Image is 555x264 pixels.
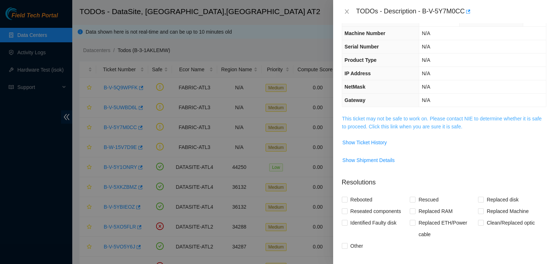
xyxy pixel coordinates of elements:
span: NetMask [345,84,366,90]
span: Machine Number [345,30,386,36]
span: Gateway [345,97,366,103]
span: N/A [422,84,430,90]
span: Replaced Machine [484,205,532,217]
span: Rebooted [348,194,375,205]
span: Rescued [416,194,441,205]
span: Show Shipment Details [343,156,395,164]
span: Replaced disk [484,194,521,205]
span: Show Ticket History [343,139,387,146]
button: Show Shipment Details [342,154,395,166]
span: close [344,9,350,14]
span: Reseated components [348,205,404,217]
span: Clean/Replaced optic [484,217,538,229]
div: TODOs - Description - B-V-5Y7M0CC [356,6,546,17]
span: N/A [422,44,430,50]
span: N/A [422,71,430,76]
span: N/A [422,97,430,103]
span: Serial Number [345,44,379,50]
span: Identified Faulty disk [348,217,400,229]
span: Replaced RAM [416,205,455,217]
span: Replaced ETH/Power cable [416,217,478,240]
p: Resolutions [342,172,546,187]
span: Product Type [345,57,377,63]
a: This ticket may not be safe to work on. Please contact NIE to determine whether it is safe to pro... [342,116,542,129]
button: Show Ticket History [342,137,387,148]
span: Other [348,240,366,252]
span: N/A [422,57,430,63]
span: IP Address [345,71,371,76]
button: Close [342,8,352,15]
span: N/A [422,30,430,36]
